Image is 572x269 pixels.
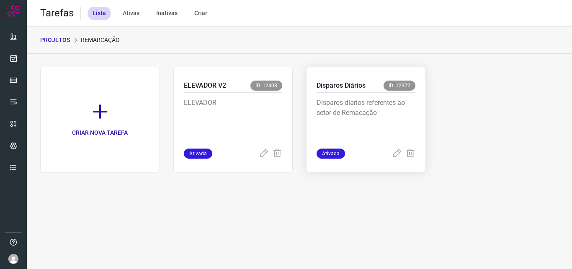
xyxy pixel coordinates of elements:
[72,128,128,137] p: CRIAR NOVA TAREFA
[81,36,120,44] p: Remarcação
[384,81,415,91] span: ID: 12372
[88,7,111,20] div: Lista
[184,98,283,140] p: ELEVADOR
[189,7,212,20] div: Criar
[184,81,226,91] p: ELEVADOR V2
[40,7,74,19] h2: Tarefas
[8,254,18,264] img: avatar-user-boy.jpg
[40,67,160,172] a: CRIAR NOVA TAREFA
[151,7,183,20] div: Inativas
[184,149,212,159] span: Ativada
[118,7,144,20] div: Ativas
[317,98,415,140] p: Disparos diarios referentes ao setor de Remacação
[317,81,366,91] p: Disparos Diários
[250,81,282,91] span: ID: 12408
[40,36,70,44] p: PROJETOS
[317,149,345,159] span: Ativada
[7,5,20,18] img: Logo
